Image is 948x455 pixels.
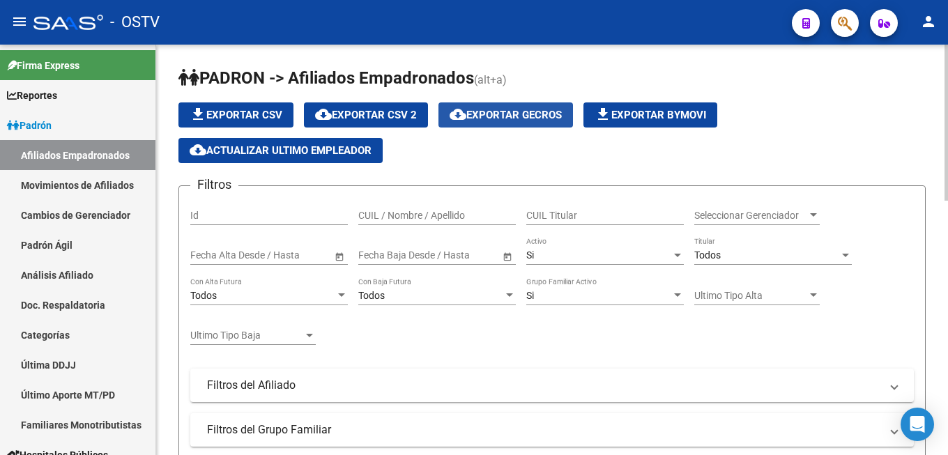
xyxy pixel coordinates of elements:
[450,106,466,123] mat-icon: cloud_download
[474,73,507,86] span: (alt+a)
[190,369,914,402] mat-expansion-panel-header: Filtros del Afiliado
[332,249,346,263] button: Open calendar
[245,249,314,261] input: End date
[694,210,807,222] span: Seleccionar Gerenciador
[358,249,402,261] input: Start date
[190,109,282,121] span: Exportar CSV
[11,13,28,30] mat-icon: menu
[694,290,807,302] span: Ultimo Tipo Alta
[315,109,417,121] span: Exportar CSV 2
[110,7,160,38] span: - OSTV
[7,58,79,73] span: Firma Express
[526,249,534,261] span: Si
[315,106,332,123] mat-icon: cloud_download
[178,102,293,128] button: Exportar CSV
[190,175,238,194] h3: Filtros
[207,378,880,393] mat-panel-title: Filtros del Afiliado
[190,330,303,341] span: Ultimo Tipo Baja
[190,106,206,123] mat-icon: file_download
[190,413,914,447] mat-expansion-panel-header: Filtros del Grupo Familiar
[190,249,234,261] input: Start date
[595,109,706,121] span: Exportar Bymovi
[7,118,52,133] span: Padrón
[190,141,206,158] mat-icon: cloud_download
[358,290,385,301] span: Todos
[304,102,428,128] button: Exportar CSV 2
[595,106,611,123] mat-icon: file_download
[583,102,717,128] button: Exportar Bymovi
[450,109,562,121] span: Exportar GECROS
[901,408,934,441] div: Open Intercom Messenger
[438,102,573,128] button: Exportar GECROS
[178,138,383,163] button: Actualizar ultimo Empleador
[7,88,57,103] span: Reportes
[413,249,482,261] input: End date
[500,249,514,263] button: Open calendar
[207,422,880,438] mat-panel-title: Filtros del Grupo Familiar
[694,249,721,261] span: Todos
[190,144,372,157] span: Actualizar ultimo Empleador
[920,13,937,30] mat-icon: person
[526,290,534,301] span: Si
[190,290,217,301] span: Todos
[178,68,474,88] span: PADRON -> Afiliados Empadronados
